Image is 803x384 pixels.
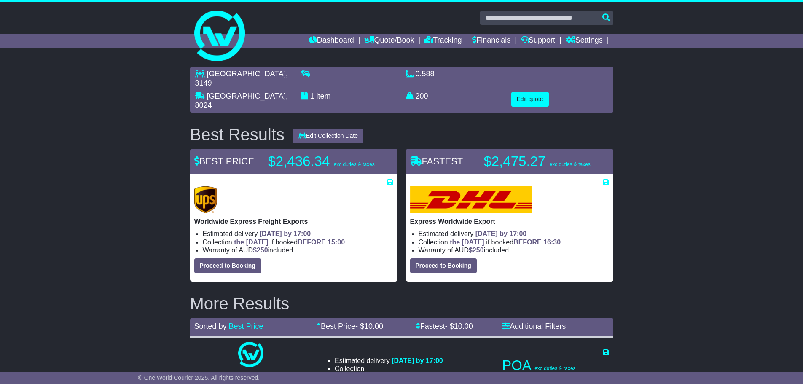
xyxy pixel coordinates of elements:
[203,246,393,254] li: Warranty of AUD included.
[416,70,435,78] span: 0.588
[475,230,527,237] span: [DATE] by 17:00
[253,247,268,254] span: $
[445,322,473,330] span: - $
[484,153,591,170] p: $2,475.27
[511,92,549,107] button: Edit quote
[410,156,463,166] span: FASTEST
[186,125,289,144] div: Best Results
[410,218,609,226] p: Express Worldwide Export
[207,92,286,100] span: [GEOGRAPHIC_DATA]
[364,34,414,48] a: Quote/Book
[424,34,462,48] a: Tracking
[521,34,555,48] a: Support
[257,247,268,254] span: 250
[203,230,393,238] li: Estimated delivery
[364,322,383,330] span: 10.00
[454,322,473,330] span: 10.00
[473,247,484,254] span: 250
[234,239,345,246] span: if booked
[419,238,609,246] li: Collection
[298,239,326,246] span: BEFORE
[138,374,260,381] span: © One World Courier 2025. All rights reserved.
[335,365,443,373] li: Collection
[207,70,286,78] span: [GEOGRAPHIC_DATA]
[549,161,590,167] span: exc duties & taxes
[469,247,484,254] span: $
[513,239,542,246] span: BEFORE
[502,357,609,374] p: POA
[450,239,484,246] span: the [DATE]
[268,153,375,170] p: $2,436.34
[543,239,561,246] span: 16:30
[234,239,268,246] span: the [DATE]
[472,34,510,48] a: Financials
[328,239,345,246] span: 15:00
[310,92,314,100] span: 1
[416,322,473,330] a: Fastest- $10.00
[190,294,613,313] h2: More Results
[534,365,575,371] span: exc duties & taxes
[392,357,443,364] span: [DATE] by 17:00
[309,34,354,48] a: Dashboard
[317,92,331,100] span: item
[355,322,383,330] span: - $
[194,156,254,166] span: BEST PRICE
[203,238,393,246] li: Collection
[333,161,374,167] span: exc duties & taxes
[194,186,217,213] img: UPS (new): Worldwide Express Freight Exports
[502,322,566,330] a: Additional Filters
[410,258,477,273] button: Proceed to Booking
[419,230,609,238] li: Estimated delivery
[450,239,561,246] span: if booked
[335,357,443,365] li: Estimated delivery
[194,218,393,226] p: Worldwide Express Freight Exports
[316,322,383,330] a: Best Price- $10.00
[260,230,311,237] span: [DATE] by 17:00
[238,342,263,367] img: One World Courier: Pallet Express Export (quotes take 2-4 hrs)
[293,129,363,143] button: Edit Collection Date
[229,322,263,330] a: Best Price
[419,246,609,254] li: Warranty of AUD included.
[194,258,261,273] button: Proceed to Booking
[194,322,227,330] span: Sorted by
[410,186,532,213] img: DHL: Express Worldwide Export
[195,70,288,87] span: , 3149
[195,92,288,110] span: , 8024
[416,92,428,100] span: 200
[566,34,603,48] a: Settings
